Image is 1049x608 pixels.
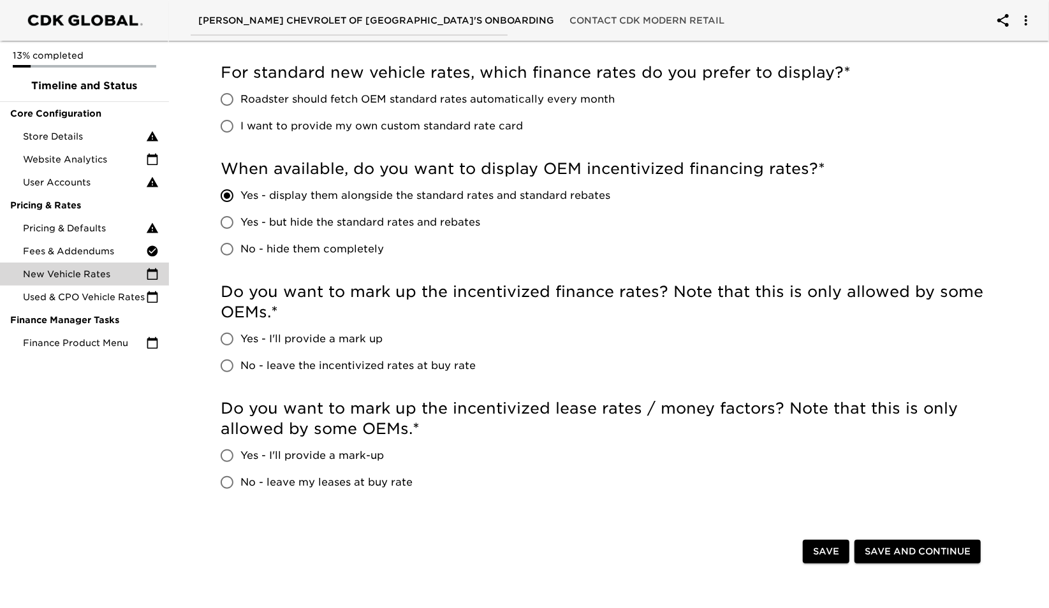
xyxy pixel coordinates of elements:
[23,153,146,166] span: Website Analytics
[10,78,159,94] span: Timeline and Status
[813,544,839,560] span: Save
[240,119,523,134] span: I want to provide my own custom standard rate card
[240,448,384,463] span: Yes - I'll provide a mark-up
[240,331,383,347] span: Yes - I'll provide a mark up
[569,13,724,29] span: Contact CDK Modern Retail
[10,199,159,212] span: Pricing & Rates
[23,245,146,257] span: Fees & Addendums
[221,398,986,439] h5: Do you want to mark up the incentivized lease rates / money factors? Note that this is only allow...
[221,62,986,83] h5: For standard new vehicle rates, which finance rates do you prefer to display?
[240,242,384,257] span: No - hide them completely
[23,291,146,303] span: Used & CPO Vehicle Rates
[23,222,146,235] span: Pricing & Defaults
[240,188,610,203] span: Yes - display them alongside the standard rates and standard rebates
[803,540,849,563] button: Save
[13,49,156,62] p: 13% completed
[23,268,146,280] span: New Vehicle Rates
[10,107,159,120] span: Core Configuration
[855,540,981,563] button: Save and Continue
[198,13,554,29] span: [PERSON_NAME] Chevrolet of [GEOGRAPHIC_DATA]'s Onboarding
[221,159,986,179] h5: When available, do you want to display OEM incentivized financing rates?
[240,215,480,230] span: Yes - but hide the standard rates and rebates
[23,176,146,189] span: User Accounts
[240,358,476,373] span: No - leave the incentivized rates at buy rate
[10,314,159,326] span: Finance Manager Tasks
[23,337,146,349] span: Finance Product Menu
[988,5,1018,36] button: account of current user
[221,282,986,322] h5: Do you want to mark up the incentivized finance rates? Note that this is only allowed by some OEMs.
[1011,5,1041,36] button: account of current user
[23,130,146,143] span: Store Details
[865,544,971,560] span: Save and Continue
[240,475,413,490] span: No - leave my leases at buy rate
[240,92,615,107] span: Roadster should fetch OEM standard rates automatically every month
